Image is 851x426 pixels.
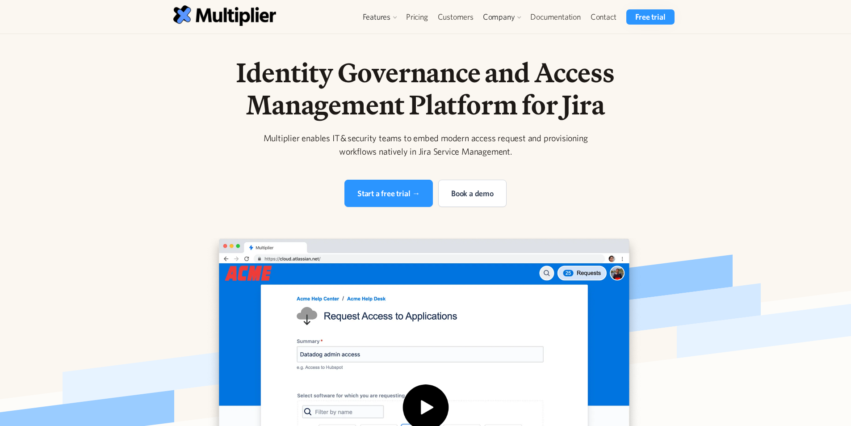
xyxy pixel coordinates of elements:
div: Start a free trial → [357,187,420,199]
h1: Identity Governance and Access Management Platform for Jira [197,56,654,121]
a: Start a free trial → [344,180,433,207]
div: Features [363,12,390,22]
a: Book a demo [438,180,507,207]
div: Multiplier enables IT & security teams to embed modern access request and provisioning workflows ... [254,131,597,158]
a: Customers [433,9,478,25]
a: Free trial [626,9,674,25]
a: Documentation [525,9,585,25]
div: Book a demo [451,187,494,199]
a: Pricing [401,9,433,25]
div: Company [483,12,515,22]
a: Contact [586,9,621,25]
